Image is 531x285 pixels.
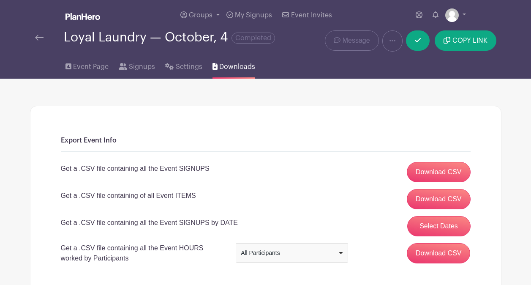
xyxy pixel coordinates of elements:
[189,12,212,19] span: Groups
[241,249,338,258] div: All Participants
[61,243,226,263] p: Get a .CSV file containing all the Event HOURS worked by Participants
[452,37,487,44] span: COPY LINK
[176,62,202,72] span: Settings
[231,33,275,44] span: Completed
[407,243,471,263] input: Download CSV
[61,137,471,145] h6: Export Event Info
[212,52,255,79] a: Downloads
[65,13,100,20] img: logo_white-6c42ec7e38ccf1d336a20a19083b03d10ae64f83f12c07503d8b9e83406b4c7d.svg
[343,36,370,46] span: Message
[325,30,379,51] a: Message
[64,30,275,44] div: Loyal Laundry — October, 4
[445,8,459,22] img: default-ce2991bfa6775e67f084385cd625a349d9dcbb7a52a09fb2fda1e96e2d18dcdb.png
[219,62,255,72] span: Downloads
[165,52,202,79] a: Settings
[65,52,109,79] a: Event Page
[119,52,155,79] a: Signups
[407,162,471,182] a: Download CSV
[291,12,332,19] span: Event Invites
[407,189,471,209] a: Download CSV
[129,62,155,72] span: Signups
[73,62,109,72] span: Event Page
[235,12,272,19] span: My Signups
[35,35,44,41] img: back-arrow-29a5d9b10d5bd6ae65dc969a981735edf675c4d7a1fe02e03b50dbd4ba3cdb55.svg
[61,218,238,228] p: Get a .CSV file containing all the Event SIGNUPS by DATE
[407,216,471,236] button: Select Dates
[435,30,496,51] button: COPY LINK
[61,191,196,201] p: Get a .CSV file containing of all Event ITEMS
[61,164,210,174] p: Get a .CSV file containing all the Event SIGNUPS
